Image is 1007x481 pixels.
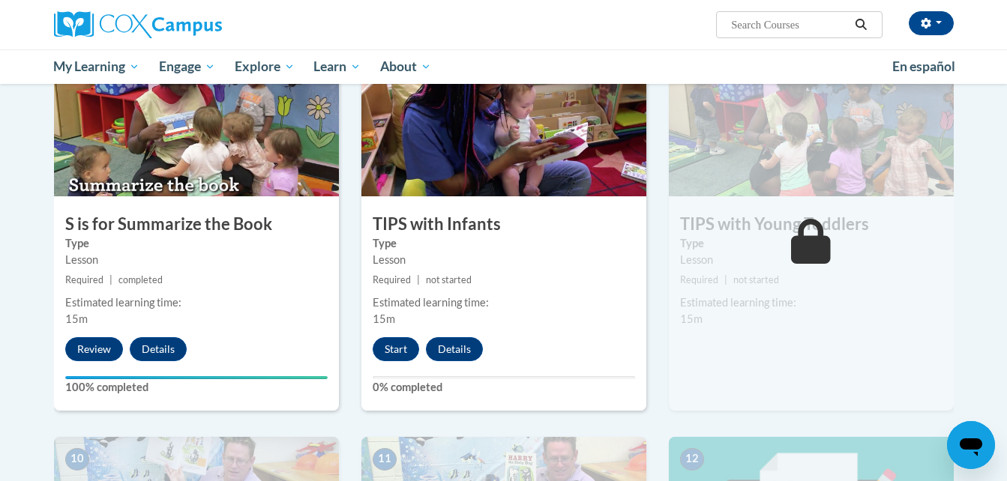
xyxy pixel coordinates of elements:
[373,274,411,285] span: Required
[850,16,872,34] button: Search
[53,58,139,76] span: My Learning
[130,337,187,361] button: Details
[373,312,395,325] span: 15m
[680,235,943,252] label: Type
[883,51,965,82] a: En español
[373,252,635,268] div: Lesson
[304,49,370,84] a: Learn
[373,448,397,471] span: 11
[680,312,703,325] span: 15m
[65,235,328,252] label: Type
[54,213,339,236] h3: S is for Summarize the Book
[730,16,850,34] input: Search Courses
[680,252,943,268] div: Lesson
[65,448,89,471] span: 10
[373,235,635,252] label: Type
[947,421,995,469] iframe: Button to launch messaging window
[892,58,955,74] span: En español
[31,49,976,84] div: Main menu
[225,49,304,84] a: Explore
[426,337,483,361] button: Details
[680,274,718,285] span: Required
[54,11,339,38] a: Cox Campus
[65,376,328,379] div: Your progress
[680,294,943,311] div: Estimated learning time:
[65,252,328,268] div: Lesson
[680,448,704,471] span: 12
[426,274,472,285] span: not started
[373,337,419,361] button: Start
[733,274,779,285] span: not started
[373,379,635,396] label: 0% completed
[65,274,103,285] span: Required
[724,274,727,285] span: |
[313,58,361,76] span: Learn
[65,294,328,311] div: Estimated learning time:
[380,58,431,76] span: About
[669,213,954,236] h3: TIPS with Young Toddlers
[361,46,646,196] img: Course Image
[669,46,954,196] img: Course Image
[159,58,215,76] span: Engage
[417,274,420,285] span: |
[149,49,225,84] a: Engage
[54,11,222,38] img: Cox Campus
[118,274,163,285] span: completed
[909,11,954,35] button: Account Settings
[361,213,646,236] h3: TIPS with Infants
[235,58,295,76] span: Explore
[54,46,339,196] img: Course Image
[370,49,441,84] a: About
[373,294,635,311] div: Estimated learning time:
[65,379,328,396] label: 100% completed
[109,274,112,285] span: |
[65,337,123,361] button: Review
[65,312,88,325] span: 15m
[44,49,150,84] a: My Learning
